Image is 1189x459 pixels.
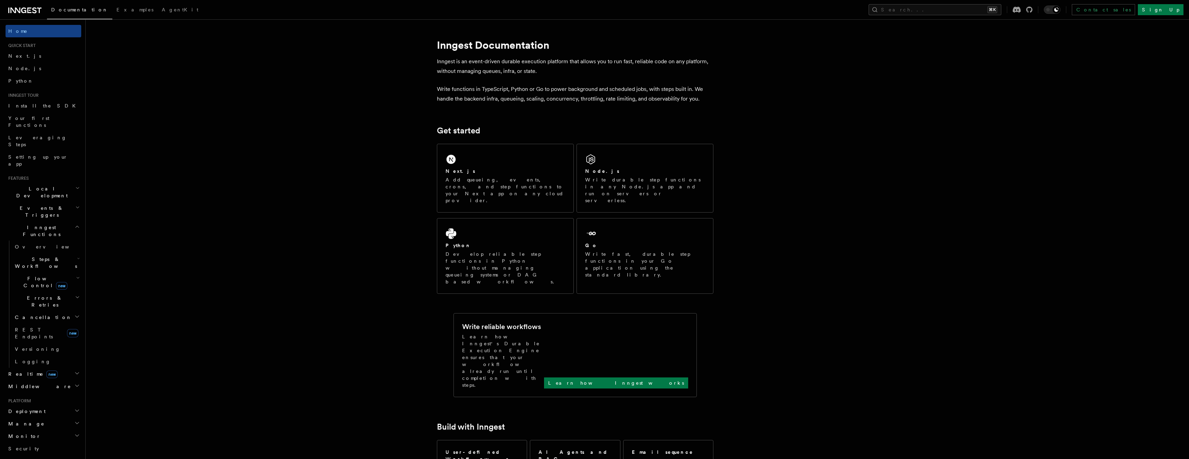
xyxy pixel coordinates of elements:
a: Documentation [47,2,112,19]
span: Errors & Retries [12,294,75,308]
span: Home [8,28,28,35]
p: Add queueing, events, crons, and step functions to your Next app on any cloud provider. [446,176,565,204]
button: Steps & Workflows [12,253,81,272]
span: Events & Triggers [6,205,75,218]
p: Write fast, durable step functions in your Go application using the standard library. [585,251,705,278]
h2: Go [585,242,598,249]
h1: Inngest Documentation [437,39,713,51]
button: Flow Controlnew [12,272,81,292]
span: Your first Functions [8,115,49,128]
span: Middleware [6,383,71,390]
a: Logging [12,355,81,368]
span: Next.js [8,53,41,59]
button: Middleware [6,380,81,393]
button: Search...⌘K [869,4,1001,15]
span: Python [8,78,34,84]
a: Next.jsAdd queueing, events, crons, and step functions to your Next app on any cloud provider. [437,144,574,213]
a: Examples [112,2,158,19]
span: Deployment [6,408,46,415]
button: Cancellation [12,311,81,324]
a: Contact sales [1072,4,1135,15]
a: Next.js [6,50,81,62]
a: Install the SDK [6,100,81,112]
span: Versioning [15,346,60,352]
h2: Email sequence [632,449,693,456]
a: Home [6,25,81,37]
a: Setting up your app [6,151,81,170]
span: Quick start [6,43,36,48]
span: Documentation [51,7,108,12]
p: Develop reliable step functions in Python without managing queueing systems or DAG based workflows. [446,251,565,285]
a: Node.jsWrite durable step functions in any Node.js app and run on servers or serverless. [577,144,713,213]
h2: Node.js [585,168,619,175]
span: AgentKit [162,7,198,12]
button: Deployment [6,405,81,418]
a: Get started [437,126,480,135]
span: Monitor [6,433,41,440]
div: Inngest Functions [6,241,81,368]
button: Toggle dark mode [1044,6,1060,14]
span: Manage [6,420,45,427]
a: PythonDevelop reliable step functions in Python without managing queueing systems or DAG based wo... [437,218,574,294]
a: Versioning [12,343,81,355]
a: AgentKit [158,2,203,19]
p: Write durable step functions in any Node.js app and run on servers or serverless. [585,176,705,204]
a: Build with Inngest [437,422,505,432]
p: Write functions in TypeScript, Python or Go to power background and scheduled jobs, with steps bu... [437,84,713,104]
span: Logging [15,359,51,364]
span: Platform [6,398,31,404]
span: Realtime [6,371,58,377]
a: Leveraging Steps [6,131,81,151]
span: Security [8,446,39,451]
a: GoWrite fast, durable step functions in your Go application using the standard library. [577,218,713,294]
button: Realtimenew [6,368,81,380]
a: Your first Functions [6,112,81,131]
p: Learn how Inngest works [548,380,684,386]
span: Inngest Functions [6,224,75,238]
a: Node.js [6,62,81,75]
a: Learn how Inngest works [544,377,688,388]
a: Sign Up [1138,4,1183,15]
p: Learn how Inngest's Durable Execution Engine ensures that your workflow already run until complet... [462,333,544,388]
span: new [67,329,78,337]
span: Local Development [6,185,75,199]
h2: Python [446,242,471,249]
a: Overview [12,241,81,253]
button: Events & Triggers [6,202,81,221]
span: new [46,371,58,378]
span: Node.js [8,66,41,71]
span: new [56,282,67,290]
span: Install the SDK [8,103,80,109]
button: Inngest Functions [6,221,81,241]
h2: Write reliable workflows [462,322,541,331]
button: Errors & Retries [12,292,81,311]
a: Security [6,442,81,455]
a: REST Endpointsnew [12,324,81,343]
span: REST Endpoints [15,327,53,339]
span: Inngest tour [6,93,39,98]
button: Monitor [6,430,81,442]
span: Overview [15,244,86,250]
span: Cancellation [12,314,72,321]
span: Flow Control [12,275,76,289]
h2: Next.js [446,168,475,175]
span: Features [6,176,29,181]
span: Setting up your app [8,154,68,167]
p: Inngest is an event-driven durable execution platform that allows you to run fast, reliable code ... [437,57,713,76]
button: Local Development [6,182,81,202]
kbd: ⌘K [987,6,997,13]
span: Examples [116,7,153,12]
span: Leveraging Steps [8,135,67,147]
button: Manage [6,418,81,430]
a: Python [6,75,81,87]
span: Steps & Workflows [12,256,77,270]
